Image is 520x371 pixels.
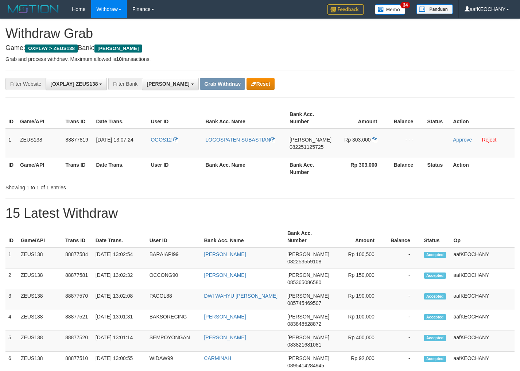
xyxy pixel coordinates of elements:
[200,78,245,90] button: Grab Withdraw
[5,158,17,179] th: ID
[424,335,446,341] span: Accepted
[96,137,133,143] span: [DATE] 13:07:24
[18,227,62,247] th: Game/API
[385,227,421,247] th: Balance
[287,342,321,348] span: Copy 083821681081 to clipboard
[5,26,515,41] h1: Withdraw Grab
[93,227,147,247] th: Date Trans.
[424,356,446,362] span: Accepted
[116,56,122,62] strong: 10
[147,247,201,268] td: BARAIAPI99
[93,108,148,128] th: Date Trans.
[287,108,334,128] th: Bank Acc. Number
[385,289,421,310] td: -
[148,158,202,179] th: User ID
[5,331,18,352] td: 5
[424,108,450,128] th: Status
[388,128,424,158] td: - - -
[93,310,147,331] td: [DATE] 13:01:31
[287,321,321,327] span: Copy 083848528872 to clipboard
[287,293,329,299] span: [PERSON_NAME]
[93,158,148,179] th: Date Trans.
[5,55,515,63] p: Grab and process withdraw. Maximum allowed is transactions.
[287,158,334,179] th: Bank Acc. Number
[424,273,446,279] span: Accepted
[204,314,246,320] a: [PERSON_NAME]
[142,78,198,90] button: [PERSON_NAME]
[151,137,172,143] span: OGOS12
[5,78,46,90] div: Filter Website
[424,158,450,179] th: Status
[5,268,18,289] td: 2
[287,314,329,320] span: [PERSON_NAME]
[204,355,231,361] a: CARMINAH
[334,108,388,128] th: Amount
[204,272,246,278] a: [PERSON_NAME]
[450,108,515,128] th: Action
[108,78,142,90] div: Filter Bank
[453,137,472,143] a: Approve
[375,4,405,15] img: Button%20Memo.svg
[388,108,424,128] th: Balance
[290,144,323,150] span: Copy 082251125725 to clipboard
[18,331,62,352] td: ZEUS138
[5,45,515,52] h4: Game: Bank:
[5,227,18,247] th: ID
[451,331,515,352] td: aafKEOCHANY
[93,247,147,268] td: [DATE] 13:02:54
[5,181,211,191] div: Showing 1 to 1 of 1 entries
[385,310,421,331] td: -
[93,289,147,310] td: [DATE] 13:02:08
[5,4,61,15] img: MOTION_logo.png
[5,289,18,310] td: 3
[5,206,515,221] h1: 15 Latest Withdraw
[421,227,451,247] th: Status
[450,158,515,179] th: Action
[17,108,62,128] th: Game/API
[332,268,385,289] td: Rp 150,000
[18,268,62,289] td: ZEUS138
[287,335,329,340] span: [PERSON_NAME]
[247,78,275,90] button: Reset
[332,227,385,247] th: Amount
[65,137,88,143] span: 88877819
[148,108,202,128] th: User ID
[416,4,453,14] img: panduan.png
[204,293,278,299] a: DWI WAHYU [PERSON_NAME]
[451,310,515,331] td: aafKEOCHANY
[424,293,446,299] span: Accepted
[205,137,275,143] a: LOGOSPATEN SUBASTIAN
[5,310,18,331] td: 4
[451,289,515,310] td: aafKEOCHANY
[332,289,385,310] td: Rp 190,000
[287,363,324,368] span: Copy 0895414284945 to clipboard
[202,108,287,128] th: Bank Acc. Name
[17,128,62,158] td: ZEUS138
[204,335,246,340] a: [PERSON_NAME]
[50,81,98,87] span: [OXPLAY] ZEUS138
[18,289,62,310] td: ZEUS138
[147,81,189,87] span: [PERSON_NAME]
[287,279,321,285] span: Copy 085365086580 to clipboard
[147,289,201,310] td: PACOL88
[93,268,147,289] td: [DATE] 13:02:32
[62,268,93,289] td: 88877581
[204,251,246,257] a: [PERSON_NAME]
[151,137,178,143] a: OGOS12
[284,227,332,247] th: Bank Acc. Number
[344,137,370,143] span: Rp 303.000
[424,252,446,258] span: Accepted
[62,331,93,352] td: 88877520
[287,355,329,361] span: [PERSON_NAME]
[332,331,385,352] td: Rp 400,000
[287,259,321,264] span: Copy 082253559108 to clipboard
[25,45,78,53] span: OXPLAY > ZEUS138
[5,247,18,268] td: 1
[94,45,141,53] span: [PERSON_NAME]
[62,247,93,268] td: 88877584
[385,331,421,352] td: -
[201,227,284,247] th: Bank Acc. Name
[147,331,201,352] td: SEMPOYONGAN
[147,310,201,331] td: BAKSORECING
[147,227,201,247] th: User ID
